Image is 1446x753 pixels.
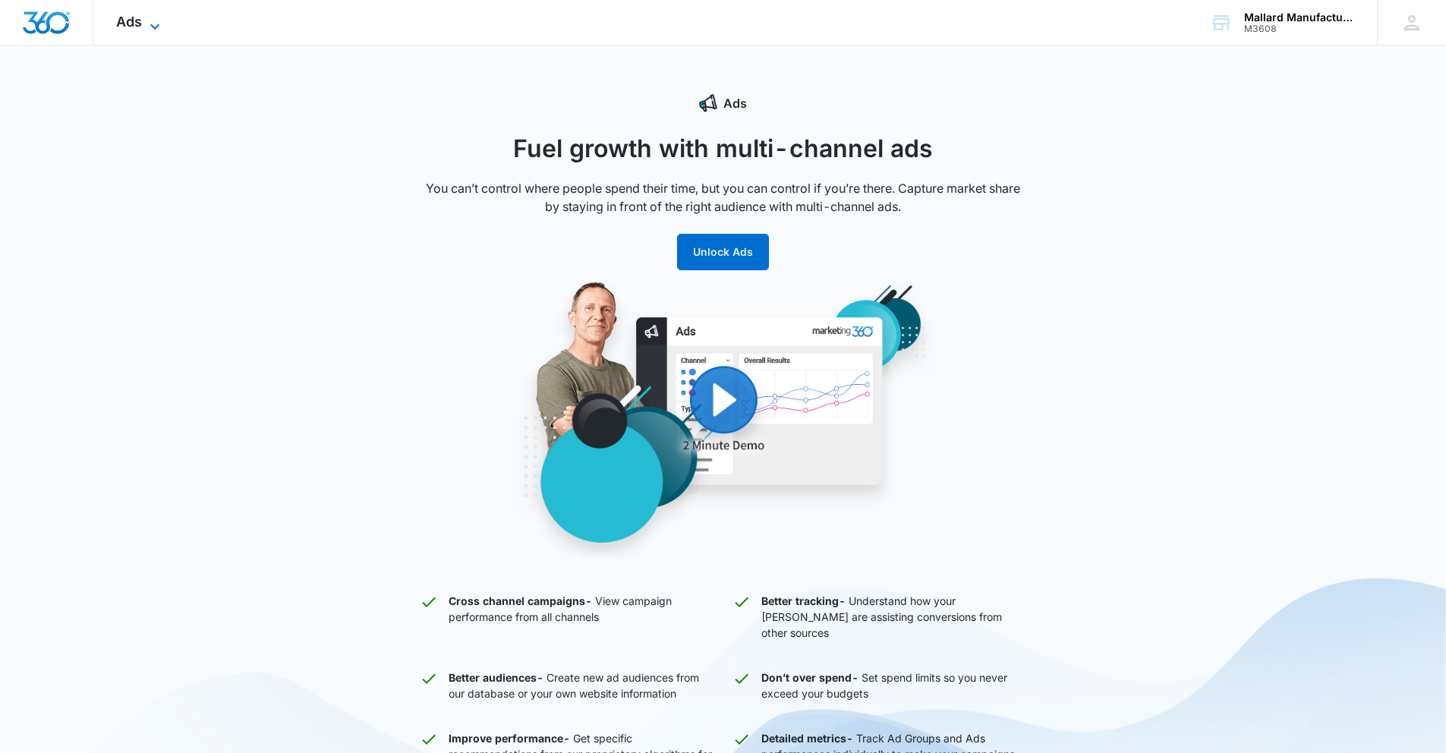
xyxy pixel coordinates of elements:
strong: Detailed metrics - [761,732,853,745]
div: account name [1244,11,1355,24]
strong: Don’t over spend - [761,671,858,684]
p: You can’t control where people spend their time, but you can control if you’re there. Capture mar... [420,179,1027,216]
img: Ads [435,281,1012,558]
strong: Better tracking - [761,594,846,607]
strong: Better audiences - [449,671,543,684]
p: View campaign performance from all channels [449,593,714,641]
p: Understand how your [PERSON_NAME] are assisting conversions from other sources [761,593,1027,641]
div: Ads [420,94,1027,112]
div: account id [1244,24,1355,34]
h1: Fuel growth with multi-channel ads [420,131,1027,167]
strong: Improve performance - [449,732,570,745]
a: Unlock Ads [677,245,769,258]
strong: Cross channel campaigns - [449,594,592,607]
p: Set spend limits so you never exceed your budgets [761,670,1027,701]
button: Unlock Ads [677,234,769,270]
p: Create new ad audiences from our database or your own website information [449,670,714,701]
span: Ads [116,14,142,30]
